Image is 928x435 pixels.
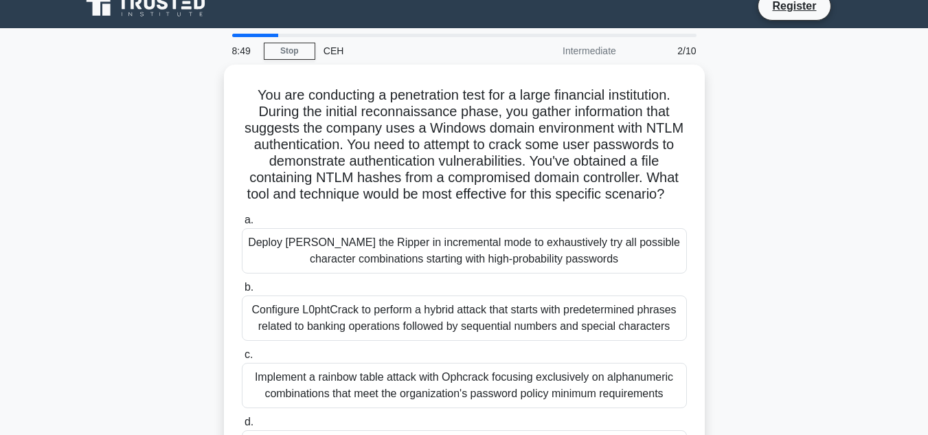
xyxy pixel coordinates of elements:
[242,228,687,274] div: Deploy [PERSON_NAME] the Ripper in incremental mode to exhaustively try all possible character co...
[245,416,253,427] span: d.
[245,348,253,360] span: c.
[240,87,688,203] h5: You are conducting a penetration test for a large financial institution. During the initial recon...
[504,37,624,65] div: Intermediate
[245,214,253,225] span: a.
[264,43,315,60] a: Stop
[315,37,504,65] div: CEH
[242,295,687,341] div: Configure L0phtCrack to perform a hybrid attack that starts with predetermined phrases related to...
[624,37,705,65] div: 2/10
[224,37,264,65] div: 8:49
[245,281,253,293] span: b.
[242,363,687,408] div: Implement a rainbow table attack with Ophcrack focusing exclusively on alphanumeric combinations ...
